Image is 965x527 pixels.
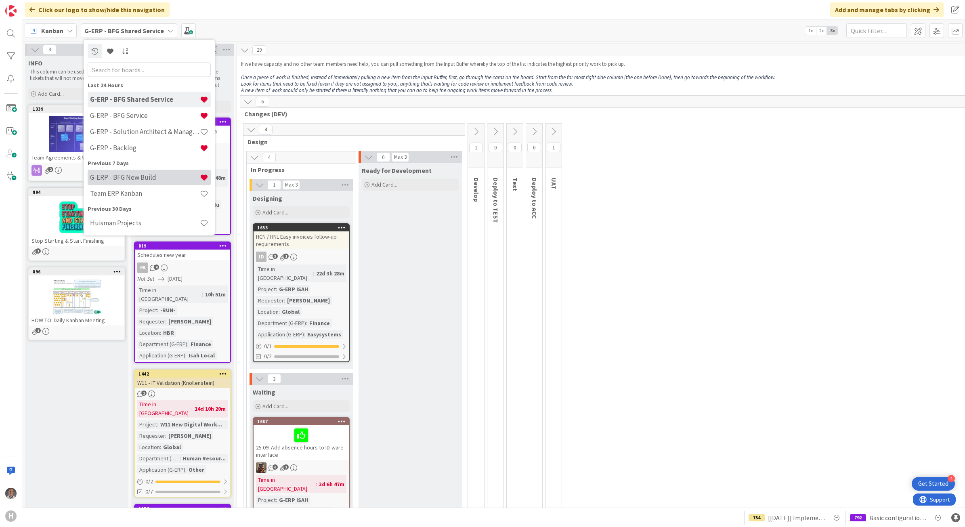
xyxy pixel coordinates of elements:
h4: Huisman Projects [90,219,200,227]
div: 894 [29,189,124,196]
div: Project [137,306,157,315]
span: : [284,296,285,305]
span: Kanban [41,26,63,36]
span: 0 [527,143,541,152]
span: Test [511,178,519,191]
span: 1 [267,180,281,190]
span: 3 [43,45,57,55]
span: Deploy to ACC [531,178,539,219]
div: [PERSON_NAME] [285,507,332,516]
div: 1653 [254,224,349,231]
span: Waiting [253,388,275,396]
div: 896 [33,269,124,275]
span: 0 / 1 [264,342,272,351]
h4: G-ERP - BFG New Build [90,173,200,181]
p: This column can be used for informational tickets that will not move across the board [30,69,124,82]
span: : [191,404,193,413]
span: : [276,496,277,504]
span: : [313,269,314,278]
span: : [157,306,158,315]
div: 1339Team Agreements & Work policies [29,105,124,163]
span: Add Card... [38,90,64,97]
span: Add Card... [371,181,397,188]
span: UAT [550,178,558,189]
span: 0 / 2 [145,477,153,486]
span: Design [248,138,455,146]
span: : [160,443,161,451]
div: 25.09. Add absence hours to ID-ware interface [254,425,349,460]
span: 0 [489,143,502,152]
span: 29 [252,45,266,55]
div: Application (G-ERP) [256,330,304,339]
div: Previous 7 Days [88,159,211,167]
span: 4 [259,125,273,134]
div: 754 [749,514,765,521]
span: 1 [36,328,41,333]
span: 2 [48,167,53,172]
span: : [202,290,203,299]
a: 896HOW TO: Daily Kanban Meeting [28,267,125,340]
div: Max 3 [394,155,407,159]
span: : [185,465,187,474]
div: Global [280,307,302,316]
div: ID [254,252,349,262]
div: 1653 [257,225,349,231]
div: Location [137,328,160,337]
span: 6 [273,464,278,470]
div: H [5,510,17,522]
span: : [284,507,285,516]
em: Look for items that need to be fixed (even if they are not assigned to you), anything that’s wait... [241,80,573,87]
div: 896 [29,268,124,275]
span: In Progress [251,166,346,174]
span: [DATE] [168,275,183,283]
b: G-ERP - BFG Shared Service [84,27,164,35]
input: Search for boards... [88,62,211,77]
div: Application (G-ERP) [137,351,185,360]
span: 4 [262,153,276,162]
span: : [316,480,317,489]
span: : [180,454,181,463]
div: Click our logo to show/hide this navigation [25,2,170,17]
span: 0 [376,152,390,162]
div: 0/1 [254,341,349,351]
div: W11 New Digital Work... [158,420,224,429]
div: Finance [189,340,213,349]
h4: Team ERP Kanban [90,189,200,197]
div: 1442 [135,370,230,378]
div: ID [256,252,266,262]
em: Once a piece of work is finished, instead of immediately pulling a new item from the Input Buffer... [241,74,776,81]
div: Department (G-ERP) [137,454,180,463]
span: 1x [805,27,816,35]
div: 1442 [138,371,230,377]
div: Open Get Started checklist, remaining modules: 4 [912,477,955,491]
div: Team Agreements & Work policies [29,152,124,163]
div: G-ERP ISAH [277,285,310,294]
div: 819 [135,242,230,250]
div: 896HOW TO: Daily Kanban Meeting [29,268,124,325]
div: Time in [GEOGRAPHIC_DATA] [256,265,313,282]
div: Requester [137,431,165,440]
div: G-ERP ISAH [277,496,310,504]
span: INFO [28,59,42,67]
div: Requester [256,507,284,516]
div: 792 [850,514,866,521]
div: Location [256,307,279,316]
span: 1 [469,143,483,152]
span: 0 [508,143,522,152]
span: [[DATE]] Implement Accountview BI information- [Data Transport to BI Datalake] [768,513,825,523]
div: Location [137,443,160,451]
div: Schedules new year [135,250,230,260]
span: Designing [253,194,282,202]
span: : [157,420,158,429]
span: 0/7 [145,487,153,496]
span: : [165,431,166,440]
div: 168725.09. Add absence hours to ID-ware interface [254,418,349,460]
div: 10h 51m [203,290,228,299]
div: 894 [33,189,124,195]
span: Develop [472,178,480,202]
div: [PERSON_NAME] [285,296,332,305]
h4: G-ERP - Backlog [90,144,200,152]
div: Global [161,443,183,451]
i: Not Set [137,275,155,282]
div: Get Started [918,480,948,488]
